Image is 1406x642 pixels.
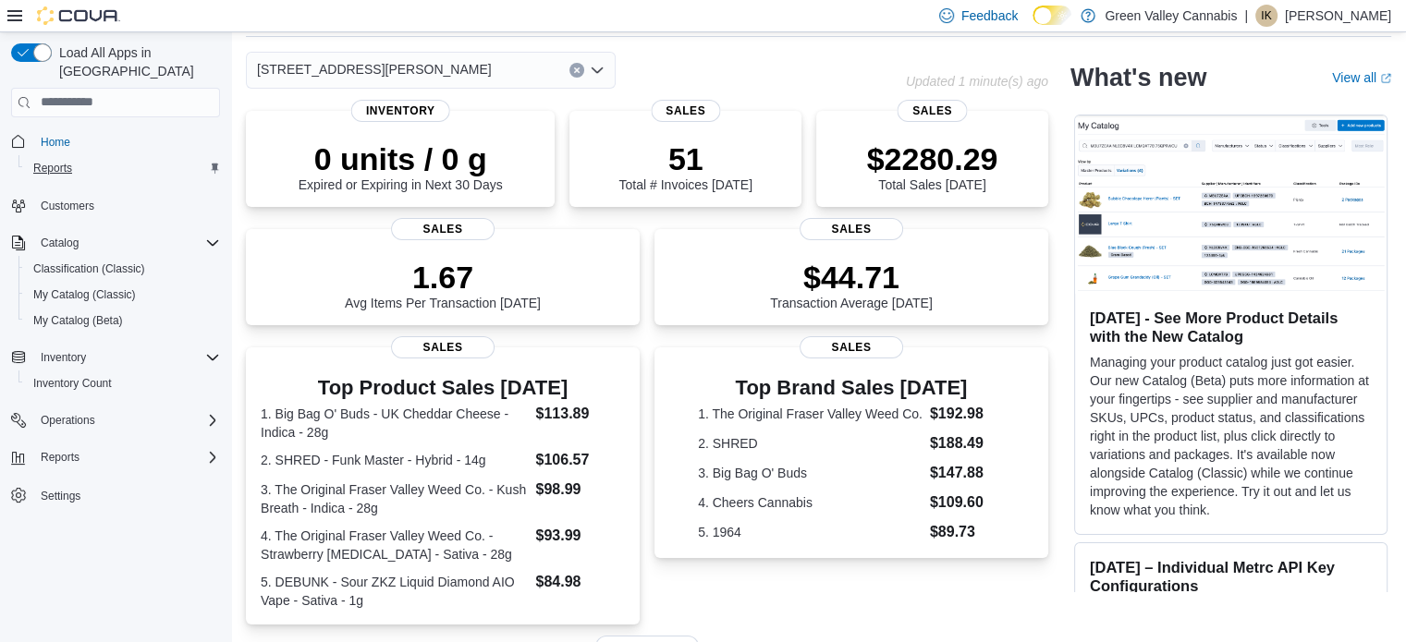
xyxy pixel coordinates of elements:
[33,409,220,431] span: Operations
[1090,353,1372,519] p: Managing your product catalog just got easier. Our new Catalog (Beta) puts more information at yo...
[698,493,923,512] dt: 4. Cheers Cannabis
[26,284,143,306] a: My Catalog (Classic)
[1033,25,1033,26] span: Dark Mode
[1244,5,1248,27] p: |
[11,121,220,557] nav: Complex example
[770,259,933,296] p: $44.71
[1255,5,1278,27] div: Isabella Ketchum
[930,521,1005,543] dd: $89.73
[26,258,153,280] a: Classification (Classic)
[26,372,220,394] span: Inventory Count
[52,43,220,80] span: Load All Apps in [GEOGRAPHIC_DATA]
[41,236,79,250] span: Catalog
[26,258,220,280] span: Classification (Classic)
[33,313,123,328] span: My Catalog (Beta)
[33,446,220,468] span: Reports
[590,63,605,78] button: Open list of options
[33,483,220,506] span: Settings
[698,464,923,482] dt: 3. Big Bag O' Buds
[535,525,624,547] dd: $93.99
[4,444,227,470] button: Reports
[33,194,220,217] span: Customers
[1090,309,1372,345] h3: [DATE] - See More Product Details with the New Catalog
[261,377,625,399] h3: Top Product Sales [DATE]
[391,218,495,240] span: Sales
[33,376,112,391] span: Inventory Count
[961,6,1018,25] span: Feedback
[867,140,998,192] div: Total Sales [DATE]
[4,192,227,219] button: Customers
[261,527,528,563] dt: 4. The Original Fraser Valley Weed Co. - Strawberry [MEDICAL_DATA] - Sativa - 28g
[261,480,528,517] dt: 3. The Original Fraser Valley Weed Co. - Kush Breath - Indica - 28g
[33,195,102,217] a: Customers
[18,282,227,308] button: My Catalog (Classic)
[1261,5,1271,27] span: IK
[898,100,967,122] span: Sales
[930,462,1005,484] dd: $147.88
[1332,70,1391,85] a: View allExternal link
[26,157,79,179] a: Reports
[41,199,94,213] span: Customers
[33,261,145,276] span: Classification (Classic)
[41,350,86,365] span: Inventory
[800,336,903,358] span: Sales
[4,230,227,256] button: Catalog
[930,403,1005,425] dd: $192.98
[261,451,528,469] dt: 2. SHRED - Funk Master - Hybrid - 14g
[618,140,752,192] div: Total # Invoices [DATE]
[345,259,541,310] div: Avg Items Per Transaction [DATE]
[41,489,80,503] span: Settings
[4,407,227,433] button: Operations
[33,287,136,302] span: My Catalog (Classic)
[906,74,1048,89] p: Updated 1 minute(s) ago
[698,434,923,453] dt: 2. SHRED
[41,450,79,465] span: Reports
[1090,558,1372,595] h3: [DATE] – Individual Metrc API Key Configurations
[261,405,528,442] dt: 1. Big Bag O' Buds - UK Cheddar Cheese - Indica - 28g
[33,346,93,369] button: Inventory
[4,481,227,508] button: Settings
[18,370,227,396] button: Inventory Count
[4,128,227,155] button: Home
[535,449,624,471] dd: $106.57
[26,372,119,394] a: Inventory Count
[299,140,503,192] div: Expired or Expiring in Next 30 Days
[37,6,120,25] img: Cova
[698,523,923,541] dt: 5. 1964
[257,58,492,80] span: [STREET_ADDRESS][PERSON_NAME]
[4,345,227,370] button: Inventory
[698,377,1005,399] h3: Top Brand Sales [DATE]
[867,140,998,177] p: $2280.29
[651,100,720,122] span: Sales
[351,100,450,122] span: Inventory
[569,63,584,78] button: Clear input
[618,140,752,177] p: 51
[33,130,220,153] span: Home
[1033,6,1071,25] input: Dark Mode
[391,336,495,358] span: Sales
[930,491,1005,514] dd: $109.60
[535,403,624,425] dd: $113.89
[33,131,78,153] a: Home
[800,218,903,240] span: Sales
[18,256,227,282] button: Classification (Classic)
[299,140,503,177] p: 0 units / 0 g
[770,259,933,310] div: Transaction Average [DATE]
[33,446,87,468] button: Reports
[33,161,72,176] span: Reports
[1380,73,1391,84] svg: External link
[18,155,227,181] button: Reports
[33,346,220,369] span: Inventory
[1285,5,1391,27] p: [PERSON_NAME]
[41,135,70,150] span: Home
[33,232,86,254] button: Catalog
[26,284,220,306] span: My Catalog (Classic)
[33,485,88,507] a: Settings
[930,432,1005,454] dd: $188.49
[535,478,624,501] dd: $98.99
[26,157,220,179] span: Reports
[261,573,528,610] dt: 5. DEBUNK - Sour ZKZ Liquid Diamond AIO Vape - Sativa - 1g
[33,409,103,431] button: Operations
[18,308,227,333] button: My Catalog (Beta)
[26,309,220,332] span: My Catalog (Beta)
